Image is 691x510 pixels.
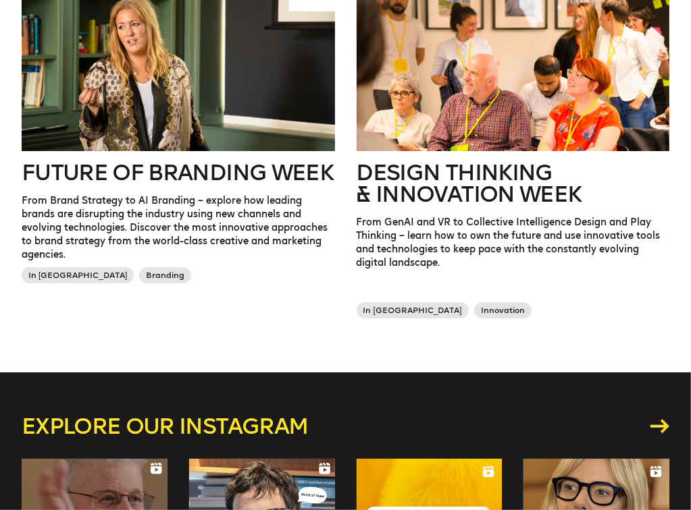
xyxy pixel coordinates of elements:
[22,194,335,262] p: From Brand Strategy to AI Branding – explore how leading brands are disrupting the industry using...
[22,416,669,437] a: Explore our instagram
[22,162,335,183] h2: Future of branding week
[357,162,670,205] h2: Design Thinking & innovation Week
[357,302,469,318] span: In [GEOGRAPHIC_DATA]
[139,267,191,283] span: Branding
[22,267,134,283] span: In [GEOGRAPHIC_DATA]
[474,302,532,318] span: Innovation
[357,216,670,270] p: From GenAI and VR to Collective Intelligence Design and Play Thinking – learn how to own the futu...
